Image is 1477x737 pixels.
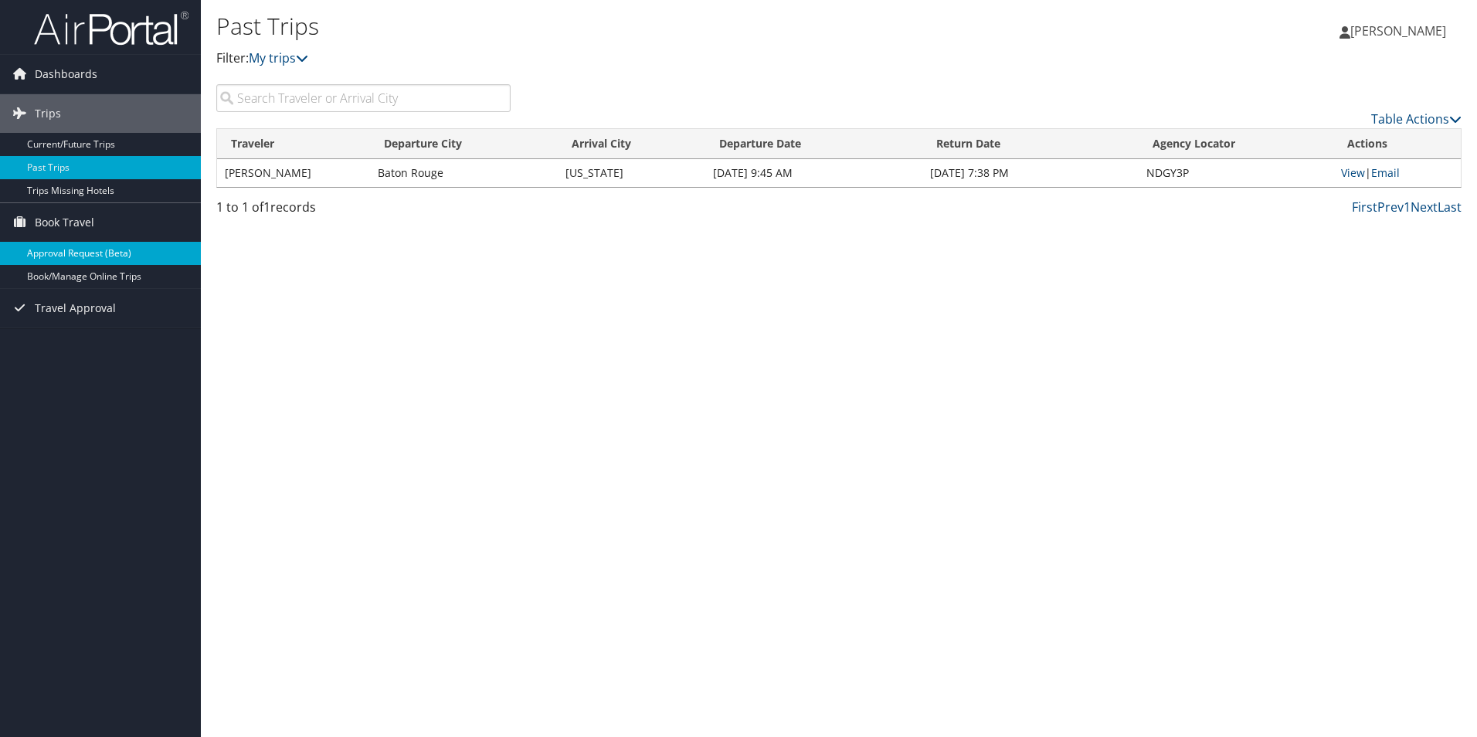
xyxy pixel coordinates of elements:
[705,129,922,159] th: Departure Date: activate to sort column ascending
[263,199,270,216] span: 1
[1371,110,1462,127] a: Table Actions
[1438,199,1462,216] a: Last
[1377,199,1404,216] a: Prev
[1139,129,1333,159] th: Agency Locator: activate to sort column ascending
[1333,159,1461,187] td: |
[922,129,1139,159] th: Return Date: activate to sort column ascending
[216,84,511,112] input: Search Traveler or Arrival City
[1333,129,1461,159] th: Actions
[1404,199,1411,216] a: 1
[1371,165,1400,180] a: Email
[35,203,94,242] span: Book Travel
[705,159,922,187] td: [DATE] 9:45 AM
[558,159,705,187] td: [US_STATE]
[249,49,308,66] a: My trips
[1139,159,1333,187] td: NDGY3P
[1341,165,1365,180] a: View
[34,10,188,46] img: airportal-logo.png
[1350,22,1446,39] span: [PERSON_NAME]
[1352,199,1377,216] a: First
[370,159,557,187] td: Baton Rouge
[922,159,1139,187] td: [DATE] 7:38 PM
[370,129,557,159] th: Departure City: activate to sort column ascending
[217,129,370,159] th: Traveler: activate to sort column ascending
[35,94,61,133] span: Trips
[35,289,116,328] span: Travel Approval
[35,55,97,93] span: Dashboards
[1339,8,1462,54] a: [PERSON_NAME]
[558,129,705,159] th: Arrival City: activate to sort column ascending
[216,10,1047,42] h1: Past Trips
[216,49,1047,69] p: Filter:
[217,159,370,187] td: [PERSON_NAME]
[216,198,511,224] div: 1 to 1 of records
[1411,199,1438,216] a: Next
